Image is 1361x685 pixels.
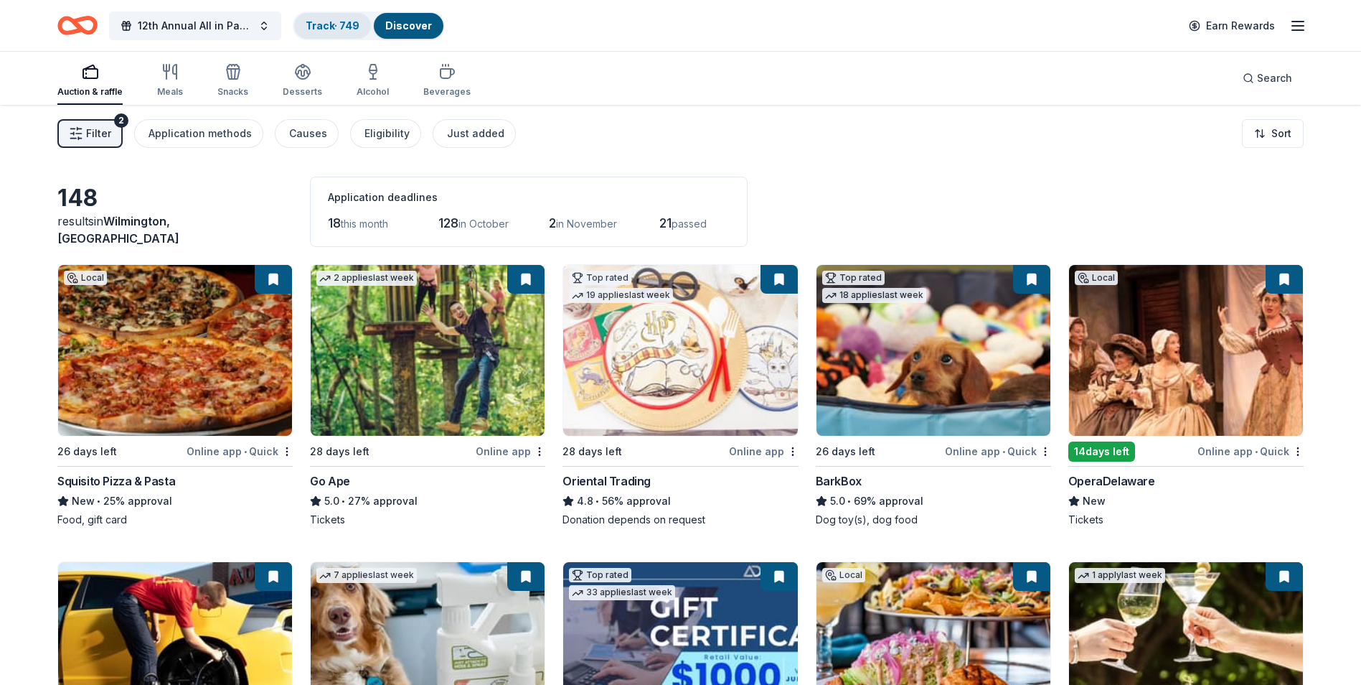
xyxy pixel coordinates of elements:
[328,189,730,206] div: Application deadlines
[57,513,293,527] div: Food, gift card
[311,265,545,436] img: Image for Go Ape
[1068,442,1135,462] div: 14 days left
[289,125,327,142] div: Causes
[57,493,293,510] div: 25% approval
[816,493,1051,510] div: 69% approval
[217,86,248,98] div: Snacks
[1180,13,1284,39] a: Earn Rewards
[57,443,117,460] div: 26 days left
[447,125,504,142] div: Just added
[149,125,252,142] div: Application methods
[569,271,631,285] div: Top rated
[1197,442,1304,460] div: Online app Quick
[596,495,600,507] span: •
[569,585,675,600] div: 33 applies last week
[328,215,341,230] span: 18
[310,493,545,510] div: 27% approval
[458,218,509,230] span: in October
[945,442,1051,460] div: Online app Quick
[283,57,322,105] button: Desserts
[310,513,545,527] div: Tickets
[438,215,458,230] span: 128
[1075,568,1165,583] div: 1 apply last week
[1083,493,1106,510] span: New
[57,214,179,246] span: Wilmington, [GEOGRAPHIC_DATA]
[57,184,293,213] div: 148
[1231,64,1304,93] button: Search
[64,271,107,285] div: Local
[569,568,631,582] div: Top rated
[57,57,123,105] button: Auction & raffle
[187,442,293,460] div: Online app Quick
[385,19,432,32] a: Discover
[1075,271,1118,285] div: Local
[729,442,799,460] div: Online app
[816,513,1051,527] div: Dog toy(s), dog food
[57,86,123,98] div: Auction & raffle
[423,57,471,105] button: Beverages
[217,57,248,105] button: Snacks
[350,119,421,148] button: Eligibility
[157,57,183,105] button: Meals
[57,472,175,490] div: Squisito Pizza & Pasta
[293,11,445,40] button: Track· 749Discover
[816,265,1050,436] img: Image for BarkBox
[310,443,369,460] div: 28 days left
[562,443,622,460] div: 28 days left
[57,9,98,42] a: Home
[1257,70,1292,87] span: Search
[310,264,545,527] a: Image for Go Ape2 applieslast week28 days leftOnline appGo Ape5.0•27% approvalTickets
[86,125,111,142] span: Filter
[822,271,885,285] div: Top rated
[324,493,339,510] span: 5.0
[816,264,1051,527] a: Image for BarkBoxTop rated18 applieslast week26 days leftOnline app•QuickBarkBox5.0•69% approvalD...
[847,495,851,507] span: •
[109,11,281,40] button: 12th Annual All in Paddle Raffle
[306,19,359,32] a: Track· 749
[1069,265,1303,436] img: Image for OperaDelaware
[549,215,556,230] span: 2
[58,265,292,436] img: Image for Squisito Pizza & Pasta
[1068,472,1155,490] div: OperaDelaware
[822,288,926,303] div: 18 applies last week
[57,264,293,527] a: Image for Squisito Pizza & PastaLocal26 days leftOnline app•QuickSquisito Pizza & PastaNew•25% ap...
[569,288,673,303] div: 19 applies last week
[134,119,263,148] button: Application methods
[562,264,798,527] a: Image for Oriental TradingTop rated19 applieslast week28 days leftOnline appOriental Trading4.8•5...
[357,57,389,105] button: Alcohol
[57,214,179,246] span: in
[316,568,417,583] div: 7 applies last week
[316,271,417,286] div: 2 applies last week
[1068,264,1304,527] a: Image for OperaDelawareLocal14days leftOnline app•QuickOperaDelawareNewTickets
[1255,446,1258,457] span: •
[433,119,516,148] button: Just added
[822,568,865,582] div: Local
[283,86,322,98] div: Desserts
[577,493,593,510] span: 4.8
[562,513,798,527] div: Donation depends on request
[816,443,875,460] div: 26 days left
[423,86,471,98] div: Beverages
[275,119,339,148] button: Causes
[342,495,346,507] span: •
[816,472,862,490] div: BarkBox
[659,215,672,230] span: 21
[157,86,183,98] div: Meals
[672,218,707,230] span: passed
[341,218,388,230] span: this month
[1068,513,1304,527] div: Tickets
[114,113,128,128] div: 2
[72,493,95,510] span: New
[357,86,389,98] div: Alcohol
[57,213,293,247] div: results
[556,218,617,230] span: in November
[563,265,797,436] img: Image for Oriental Trading
[562,472,651,490] div: Oriental Trading
[1002,446,1005,457] span: •
[310,472,350,490] div: Go Ape
[1242,119,1304,148] button: Sort
[138,17,253,34] span: 12th Annual All in Paddle Raffle
[97,495,100,507] span: •
[1271,125,1291,142] span: Sort
[562,493,798,510] div: 56% approval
